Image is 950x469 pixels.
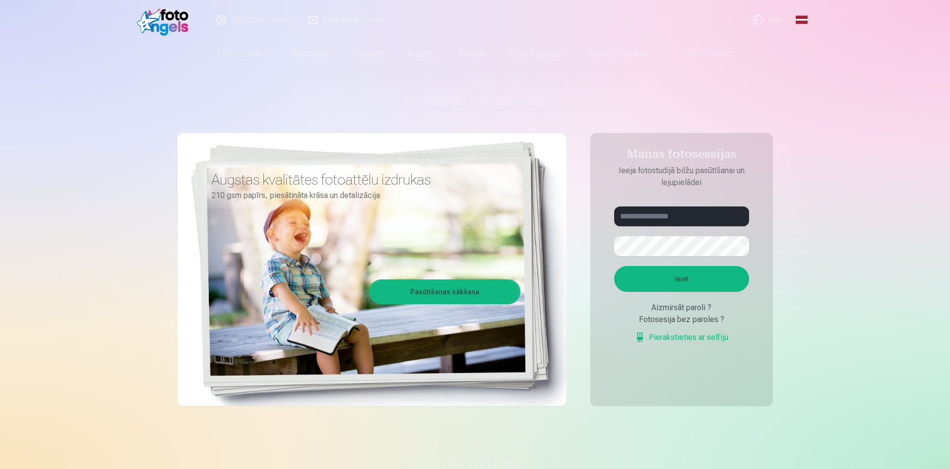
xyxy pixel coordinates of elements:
a: Pasūtīšanas sākšana [371,281,519,303]
a: Pierakstieties ar selfiju [635,332,728,343]
button: Ieiet [614,266,749,292]
a: Visi produkti [659,40,745,67]
a: Atslēgu piekariņi [576,40,659,67]
div: Fotosesija bez paroles ? [614,314,749,326]
img: /fa1 [137,4,194,36]
a: Komplekti [281,40,342,67]
p: Ieeja fotostudijā bilžu pasūtīšanai un lejupielādei [604,165,759,189]
p: 210 gsm papīrs, piesātināta krāsa un detalizācija [211,189,513,202]
a: Suvenīri [445,40,498,67]
a: Foto izdrukas [206,40,281,67]
a: Foto kalendāri [498,40,576,67]
a: Magnēti [342,40,396,67]
h3: Augstas kvalitātes fotoattēlu izdrukas [211,171,513,189]
a: Krūzes [396,40,445,67]
h4: Manas fotosessijas [604,147,759,165]
h1: Spilgtākās foto atmiņas [178,91,773,109]
div: Aizmirsāt paroli ? [614,302,749,314]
